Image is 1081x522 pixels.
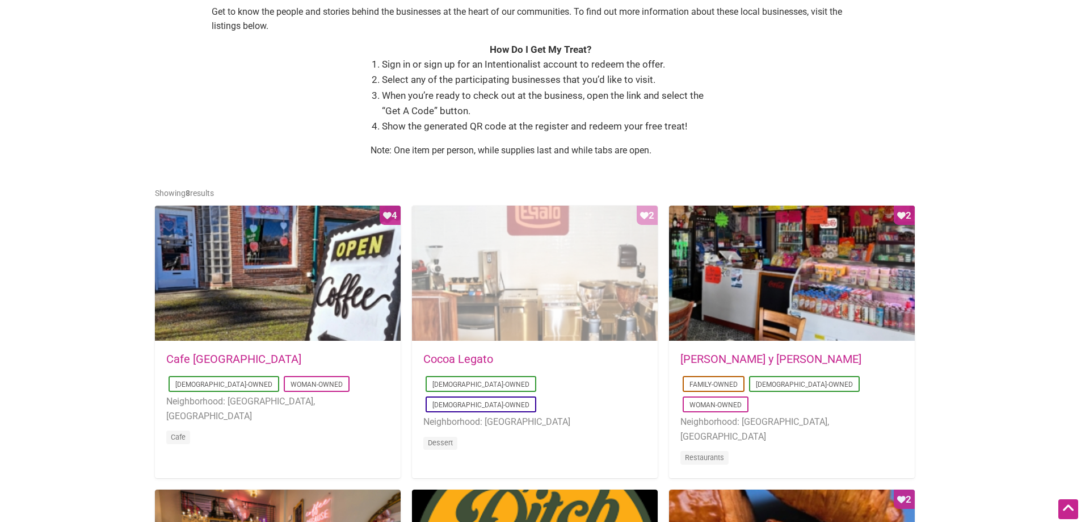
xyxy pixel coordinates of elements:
[155,189,214,198] span: Showing results
[680,415,903,444] li: Neighborhood: [GEOGRAPHIC_DATA], [GEOGRAPHIC_DATA]
[212,5,870,34] p: Get to know the people and stories behind the businesses at the heart of our communities. To find...
[171,433,186,441] a: Cafe
[382,88,711,119] li: When you’re ready to check out at the business, open the link and select the “Get A Code” button.
[175,381,272,389] a: [DEMOGRAPHIC_DATA]-Owned
[432,381,529,389] a: [DEMOGRAPHIC_DATA]-Owned
[371,143,711,158] p: Note: One item per person, while supplies last and while tabs are open.
[291,381,343,389] a: Woman-Owned
[685,453,724,462] a: Restaurants
[382,72,711,87] li: Select any of the participating businesses that you’d like to visit.
[186,189,190,198] b: 8
[689,381,738,389] a: Family-Owned
[423,415,646,429] li: Neighborhood: [GEOGRAPHIC_DATA]
[756,381,853,389] a: [DEMOGRAPHIC_DATA]-Owned
[432,401,529,409] a: [DEMOGRAPHIC_DATA]-Owned
[382,119,711,134] li: Show the generated QR code at the register and redeem your free treat!
[689,401,742,409] a: Woman-Owned
[680,352,861,366] a: [PERSON_NAME] y [PERSON_NAME]
[382,57,711,72] li: Sign in or sign up for an Intentionalist account to redeem the offer.
[166,352,301,366] a: Cafe [GEOGRAPHIC_DATA]
[423,352,493,366] a: Cocoa Legato
[166,394,389,423] li: Neighborhood: [GEOGRAPHIC_DATA], [GEOGRAPHIC_DATA]
[490,44,591,55] strong: How Do I Get My Treat?
[428,439,453,447] a: Dessert
[1058,499,1078,519] div: Scroll Back to Top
